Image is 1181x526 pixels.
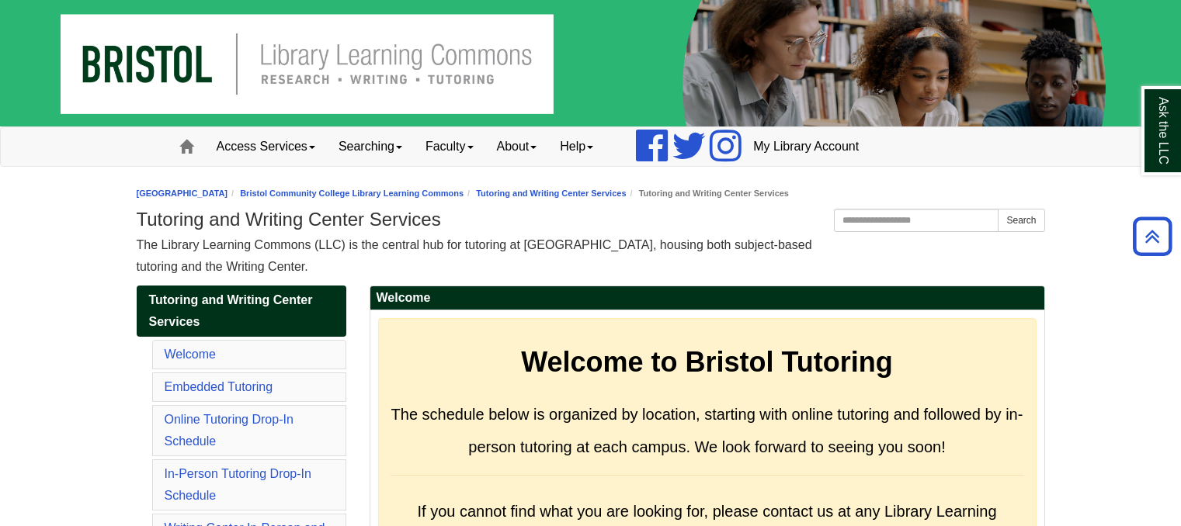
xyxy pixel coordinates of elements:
[240,189,464,198] a: Bristol Community College Library Learning Commons
[548,127,605,166] a: Help
[391,406,1023,455] span: The schedule below is organized by location, starting with online tutoring and followed by in-per...
[137,209,1045,230] h1: Tutoring and Writing Center Services
[137,285,346,337] a: Tutoring and Writing Center Services
[627,186,789,201] li: Tutoring and Writing Center Services
[165,348,216,361] a: Welcome
[149,293,313,328] span: Tutoring and Writing Center Services
[521,346,893,378] strong: Welcome to Bristol Tutoring
[998,209,1044,232] button: Search
[205,127,327,166] a: Access Services
[1127,226,1177,247] a: Back to Top
[137,186,1045,201] nav: breadcrumb
[370,286,1044,310] h2: Welcome
[137,189,228,198] a: [GEOGRAPHIC_DATA]
[165,467,311,502] a: In-Person Tutoring Drop-In Schedule
[137,238,812,273] span: The Library Learning Commons (LLC) is the central hub for tutoring at [GEOGRAPHIC_DATA], housing ...
[327,127,414,166] a: Searching
[165,413,294,448] a: Online Tutoring Drop-In Schedule
[414,127,485,166] a: Faculty
[485,127,549,166] a: About
[476,189,626,198] a: Tutoring and Writing Center Services
[742,127,870,166] a: My Library Account
[165,380,273,393] a: Embedded Tutoring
